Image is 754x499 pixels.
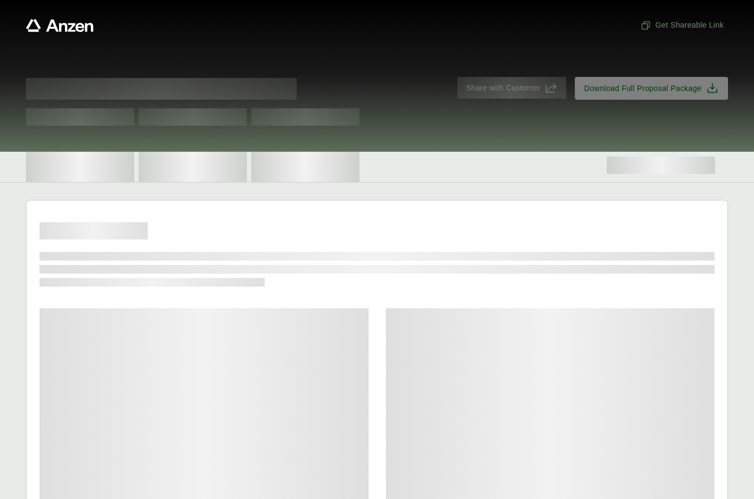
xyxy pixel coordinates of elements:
span: Get Shareable Link [640,20,724,31]
span: Test [251,108,359,126]
button: Get Shareable Link [636,15,728,35]
span: Test [139,108,247,126]
span: Proposal for [26,78,297,100]
span: Share with Customer [466,82,540,94]
span: Test [26,108,134,126]
a: Anzen website [26,19,94,32]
